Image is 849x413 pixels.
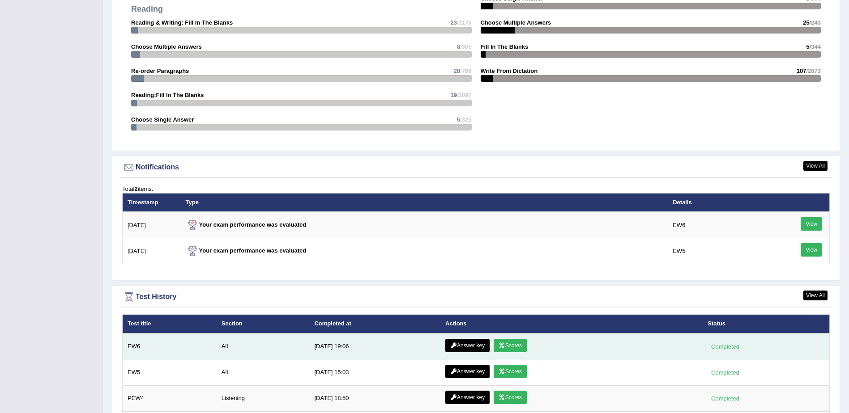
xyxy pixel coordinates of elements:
td: EW6 [123,333,217,360]
div: Completed [708,342,742,351]
span: /2873 [806,67,821,74]
a: View All [803,161,828,171]
th: Status [703,315,829,333]
div: Notifications [122,161,830,174]
span: 25 [803,19,809,26]
strong: Your exam performance was evaluated [186,247,307,254]
strong: Reading [131,4,163,13]
td: [DATE] 15:03 [309,359,440,385]
td: All [217,333,310,360]
strong: Choose Multiple Answers [481,19,551,26]
a: Answer key [445,391,490,404]
th: Timestamp [123,193,181,212]
td: PEW4 [123,385,217,411]
th: Completed at [309,315,440,333]
span: 28 [454,67,460,74]
div: Total items. [122,185,830,193]
div: Test History [122,291,830,304]
td: [DATE] 19:06 [309,333,440,360]
strong: Re-order Paragraphs [131,67,189,74]
strong: Fill In The Blanks [481,43,529,50]
th: Type [181,193,668,212]
span: /1097 [457,92,472,98]
strong: Your exam performance was evaluated [186,221,307,228]
span: /243 [810,19,821,26]
a: Scores [494,339,527,352]
div: Completed [708,394,742,403]
strong: Write From Dictation [481,67,538,74]
span: 5 [457,116,460,123]
span: /344 [810,43,821,50]
div: Completed [708,368,742,377]
td: EW5 [668,238,776,264]
strong: Choose Single Answer [131,116,194,123]
span: 5 [806,43,809,50]
span: /1176 [457,19,472,26]
span: /325 [460,116,471,123]
strong: Reading & Writing: Fill In The Blanks [131,19,233,26]
a: Answer key [445,339,490,352]
th: Details [668,193,776,212]
a: Scores [494,391,527,404]
span: 8 [457,43,460,50]
td: EW5 [123,359,217,385]
span: /768 [460,67,471,74]
strong: Reading:Fill In The Blanks [131,92,204,98]
strong: Choose Multiple Answers [131,43,202,50]
a: Scores [494,365,527,378]
th: Actions [440,315,703,333]
td: [DATE] 18:50 [309,385,440,411]
td: EW6 [668,212,776,238]
a: View [801,217,822,231]
span: 19 [450,92,456,98]
span: 107 [797,67,806,74]
td: Listening [217,385,310,411]
a: View All [803,291,828,300]
b: 2 [134,185,137,192]
td: [DATE] [123,212,181,238]
th: Test title [123,315,217,333]
td: [DATE] [123,238,181,264]
a: View [801,243,822,257]
th: Section [217,315,310,333]
a: Answer key [445,365,490,378]
span: /305 [460,43,471,50]
td: All [217,359,310,385]
span: 23 [450,19,456,26]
